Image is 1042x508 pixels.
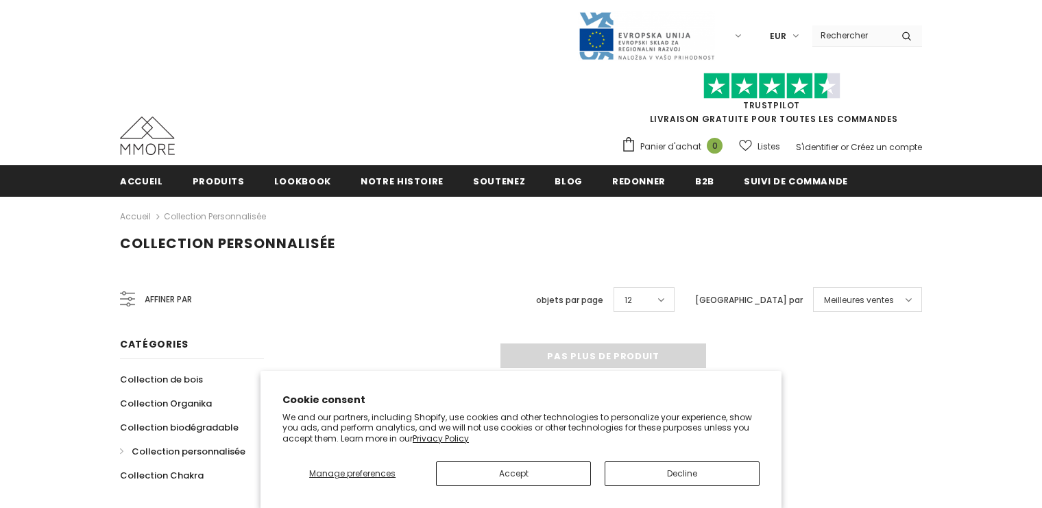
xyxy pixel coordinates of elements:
span: Affiner par [145,292,192,307]
a: Panier d'achat 0 [621,136,729,157]
a: Blog [555,165,583,196]
label: [GEOGRAPHIC_DATA] par [695,293,803,307]
span: Collection Organika [120,397,212,410]
span: Accueil [120,175,163,188]
a: Collection biodégradable [120,415,239,439]
span: Listes [758,140,780,154]
img: Javni Razpis [578,11,715,61]
span: Collection personnalisée [132,445,245,458]
img: Faites confiance aux étoiles pilotes [703,73,840,99]
span: or [840,141,849,153]
span: Collection biodégradable [120,421,239,434]
label: objets par page [536,293,603,307]
a: Produits [193,165,245,196]
a: Lookbook [274,165,331,196]
h2: Cookie consent [282,393,760,407]
a: Accueil [120,208,151,225]
button: Manage preferences [282,461,422,486]
button: Accept [436,461,591,486]
span: Blog [555,175,583,188]
input: Search Site [812,25,891,45]
a: Redonner [612,165,666,196]
button: Decline [605,461,760,486]
a: Accueil [120,165,163,196]
span: LIVRAISON GRATUITE POUR TOUTES LES COMMANDES [621,79,922,125]
span: Meilleures ventes [824,293,894,307]
a: Privacy Policy [413,433,469,444]
span: Redonner [612,175,666,188]
a: Collection personnalisée [164,210,266,222]
p: We and our partners, including Shopify, use cookies and other technologies to personalize your ex... [282,412,760,444]
span: Suivi de commande [744,175,848,188]
a: Collection Chakra [120,463,204,487]
span: Notre histoire [361,175,444,188]
span: 12 [625,293,632,307]
a: Collection Organika [120,391,212,415]
span: 0 [707,138,723,154]
img: Cas MMORE [120,117,175,155]
a: TrustPilot [743,99,800,111]
a: Javni Razpis [578,29,715,41]
a: Listes [739,134,780,158]
span: Panier d'achat [640,140,701,154]
span: EUR [770,29,786,43]
span: Collection personnalisée [120,234,335,253]
span: Collection Chakra [120,469,204,482]
a: S'identifier [796,141,838,153]
a: Notre histoire [361,165,444,196]
span: soutenez [473,175,525,188]
span: Lookbook [274,175,331,188]
span: Catégories [120,337,189,351]
a: Collection de bois [120,367,203,391]
a: B2B [695,165,714,196]
span: B2B [695,175,714,188]
span: Collection de bois [120,373,203,386]
span: Manage preferences [309,468,396,479]
a: Créez un compte [851,141,922,153]
span: Produits [193,175,245,188]
a: soutenez [473,165,525,196]
a: Suivi de commande [744,165,848,196]
a: Collection personnalisée [120,439,245,463]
